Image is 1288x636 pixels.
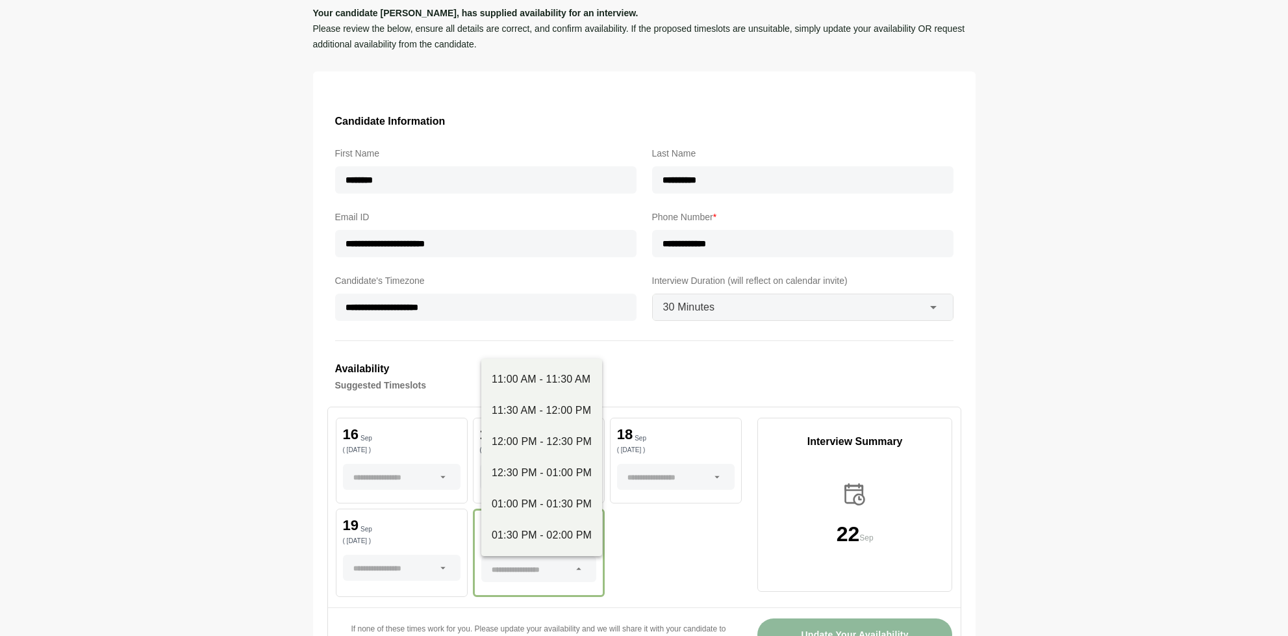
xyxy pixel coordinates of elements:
[335,377,953,393] h4: Suggested Timeslots
[652,146,953,161] label: Last Name
[335,361,953,377] h3: Availability
[343,518,359,533] p: 19
[313,21,976,52] p: Please review the below, ensure all details are correct, and confirm availability. If the propose...
[335,209,637,225] label: Email ID
[360,526,372,533] p: Sep
[617,427,633,442] p: 18
[360,435,372,442] p: Sep
[859,531,873,544] p: Sep
[492,372,592,387] div: 11:00 AM - 11:30 AM
[837,524,860,544] p: 22
[335,113,953,130] h3: Candidate Information
[492,465,592,481] div: 12:30 PM - 01:00 PM
[758,434,952,450] p: Interview Summary
[313,5,976,21] p: Your candidate [PERSON_NAME], has supplied availability for an interview.
[663,299,715,316] span: 30 Minutes
[652,273,953,288] label: Interview Duration (will reflect on calendar invite)
[492,403,592,418] div: 11:30 AM - 12:00 PM
[617,447,735,453] p: ( [DATE] )
[335,273,637,288] label: Candidate's Timezone
[635,435,646,442] p: Sep
[652,209,953,225] label: Phone Number
[343,427,359,442] p: 16
[492,434,592,450] div: 12:00 PM - 12:30 PM
[480,447,598,453] p: ( [DATE] )
[343,538,461,544] p: ( [DATE] )
[492,496,592,512] div: 01:00 PM - 01:30 PM
[492,528,592,543] div: 01:30 PM - 02:00 PM
[841,481,868,508] img: calender
[343,447,461,453] p: ( [DATE] )
[335,146,637,161] label: First Name
[480,427,496,442] p: 17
